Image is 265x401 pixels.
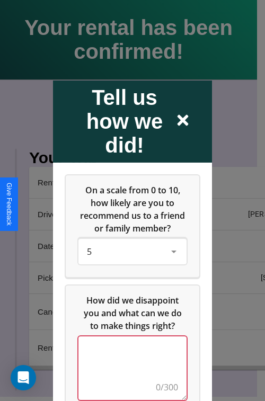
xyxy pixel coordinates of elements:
[74,85,175,157] h2: Tell us how we did!
[87,245,92,257] span: 5
[156,380,178,393] div: 0/300
[11,365,36,390] div: Open Intercom Messenger
[84,294,184,331] span: How did we disappoint you and what can we do to make things right?
[80,184,187,234] span: On a scale from 0 to 10, how likely are you to recommend us to a friend or family member?
[66,175,199,277] div: On a scale from 0 to 10, how likely are you to recommend us to a friend or family member?
[5,183,13,226] div: Give Feedback
[78,238,187,264] div: On a scale from 0 to 10, how likely are you to recommend us to a friend or family member?
[78,183,187,234] h5: On a scale from 0 to 10, how likely are you to recommend us to a friend or family member?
